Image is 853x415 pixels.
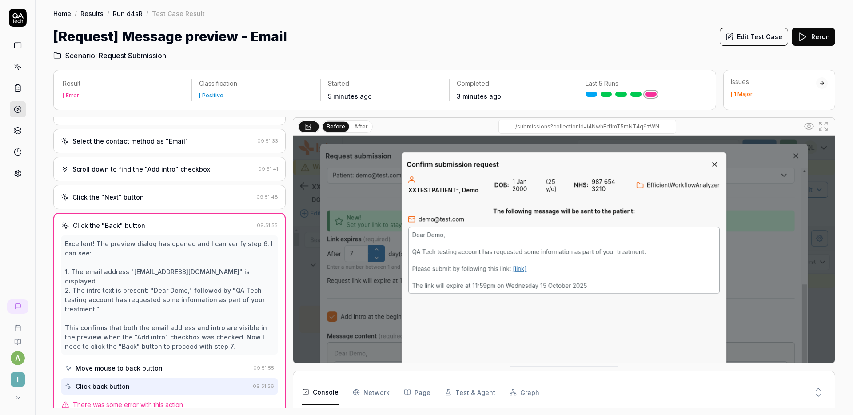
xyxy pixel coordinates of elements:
a: New conversation [7,299,28,314]
time: 09:51:55 [257,222,278,228]
p: Last 5 Runs [586,79,700,88]
div: / [107,9,109,18]
button: Show all interative elements [802,119,816,133]
a: Results [80,9,104,18]
button: a [11,351,25,365]
div: Move mouse to back button [76,363,163,373]
div: Positive [202,93,223,98]
p: Result [63,79,184,88]
button: Click back button09:51:56 [61,378,278,395]
button: Move mouse to back button09:51:55 [61,360,278,376]
button: Test & Agent [445,380,495,405]
p: Completed [457,79,571,88]
time: 09:51:55 [253,365,274,371]
span: Scenario: [63,50,97,61]
div: Issues [731,77,816,86]
time: 3 minutes ago [457,92,501,100]
time: 09:51:56 [253,383,274,389]
div: / [75,9,77,18]
button: Console [302,380,339,405]
a: Book a call with us [4,317,32,331]
a: Scenario:Request Submission [53,50,166,61]
div: Click back button [76,382,130,391]
button: I [4,365,32,388]
time: 09:51:48 [256,194,278,200]
p: Classification [199,79,313,88]
span: Request Submission [99,50,166,61]
time: 09:51:41 [258,166,278,172]
a: Documentation [4,331,32,346]
button: After [351,122,371,132]
button: Graph [510,380,539,405]
button: Edit Test Case [720,28,788,46]
button: Open in full screen [816,119,830,133]
div: Test Case Result [152,9,205,18]
span: I [11,372,25,387]
div: / [146,9,148,18]
button: Rerun [792,28,835,46]
div: Excellent! The preview dialog has opened and I can verify step 6. I can see: 1. The email address... [65,239,274,351]
span: There was some error with this action [73,400,183,409]
a: Home [53,9,71,18]
button: Before [323,121,349,131]
button: Page [404,380,430,405]
div: Click the "Back" button [73,221,145,230]
time: 09:51:33 [257,138,278,144]
h1: [Request] Message preview - Email [53,27,287,47]
div: Scroll down to find the "Add intro" checkbox [72,164,210,174]
div: Error [66,93,79,98]
div: Click the "Next" button [72,192,144,202]
div: Select the contact method as "Email" [72,136,188,146]
div: 1 Major [734,92,753,97]
button: Network [353,380,390,405]
time: 5 minutes ago [328,92,372,100]
a: Run d4sR [113,9,143,18]
p: Started [328,79,442,88]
